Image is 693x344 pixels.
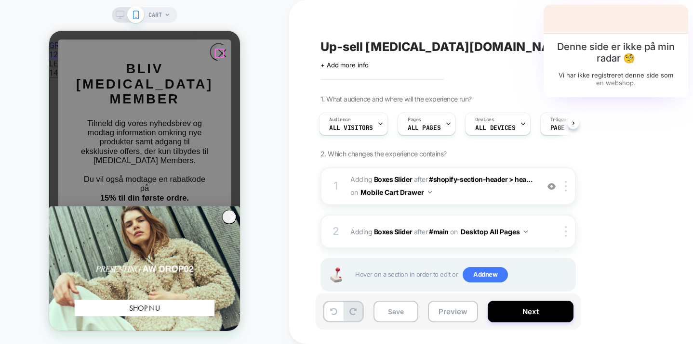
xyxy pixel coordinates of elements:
span: Trigger [550,116,569,123]
button: Desktop All Pages [461,225,528,239]
span: Hover on a section in order to edit or [355,267,570,282]
span: on [450,226,457,238]
img: close [565,181,567,191]
span: #shopify-section-header > hea... [429,175,533,183]
img: close [565,226,567,237]
span: #main [429,228,449,236]
span: AFTER [414,175,428,183]
span: + Add more info [320,61,369,69]
span: Devices [475,116,494,123]
span: All Visitors [329,125,373,131]
span: AFTER [414,228,428,236]
button: Next [488,301,573,322]
h2: Denne side er ikke på min radar 🧐 [554,41,678,64]
span: Adding [350,175,412,183]
p: Vi har ikke registreret denne side som en webshop. [554,71,678,87]
span: CART [148,7,162,23]
span: ALL DEVICES [475,125,515,131]
span: ALL PAGES [408,125,440,131]
span: 2. Which changes the experience contains? [320,150,446,158]
span: Audience [329,116,351,123]
img: crossed eye [547,182,556,191]
div: 1 [331,177,341,196]
span: Add new [463,267,508,282]
button: Save [373,301,418,322]
span: 1. What audience and where will the experience run? [320,95,471,103]
span: Pages [408,116,421,123]
button: Close dialog [173,178,187,193]
span: Up-sell [MEDICAL_DATA][DOMAIN_NAME] [320,39,573,54]
img: Joystick [326,268,346,282]
button: Preview [428,301,478,322]
span: Adding [350,228,412,236]
div: 2 [331,222,341,241]
span: Page Load [550,125,583,131]
img: down arrow [428,191,432,193]
button: SHOP NU [26,269,165,285]
b: Boxes Slider [374,228,412,236]
span: on [350,186,358,198]
img: down arrow [524,230,528,233]
button: Mobile Cart Drawer [360,185,432,199]
b: Boxes Slider [374,175,412,183]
